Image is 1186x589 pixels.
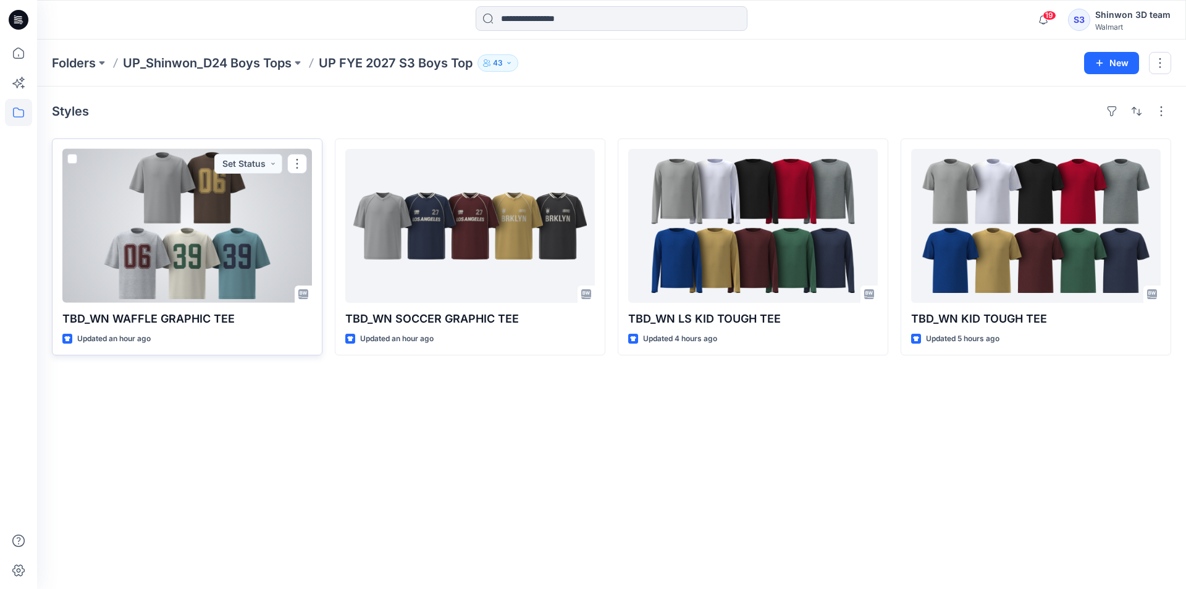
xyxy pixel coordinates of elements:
a: TBD_WN WAFFLE GRAPHIC TEE [62,149,312,303]
p: UP FYE 2027 S3 Boys Top [319,54,473,72]
a: Folders [52,54,96,72]
a: TBD_WN KID TOUGH TEE [911,149,1161,303]
span: 19 [1043,11,1056,20]
div: S3 [1068,9,1090,31]
button: 43 [477,54,518,72]
button: New [1084,52,1139,74]
p: TBD_WN KID TOUGH TEE [911,310,1161,328]
p: TBD_WN WAFFLE GRAPHIC TEE [62,310,312,328]
div: Walmart [1095,22,1171,32]
div: Shinwon 3D team [1095,7,1171,22]
p: Updated an hour ago [360,333,434,345]
a: TBD_WN SOCCER GRAPHIC TEE [345,149,595,303]
a: UP_Shinwon_D24 Boys Tops [123,54,292,72]
p: 43 [493,56,503,70]
h4: Styles [52,104,89,119]
p: Updated an hour ago [77,333,151,345]
p: Updated 5 hours ago [926,333,999,345]
p: TBD_WN SOCCER GRAPHIC TEE [345,310,595,328]
p: Updated 4 hours ago [643,333,717,345]
a: TBD_WN LS KID TOUGH TEE [628,149,878,303]
p: TBD_WN LS KID TOUGH TEE [628,310,878,328]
